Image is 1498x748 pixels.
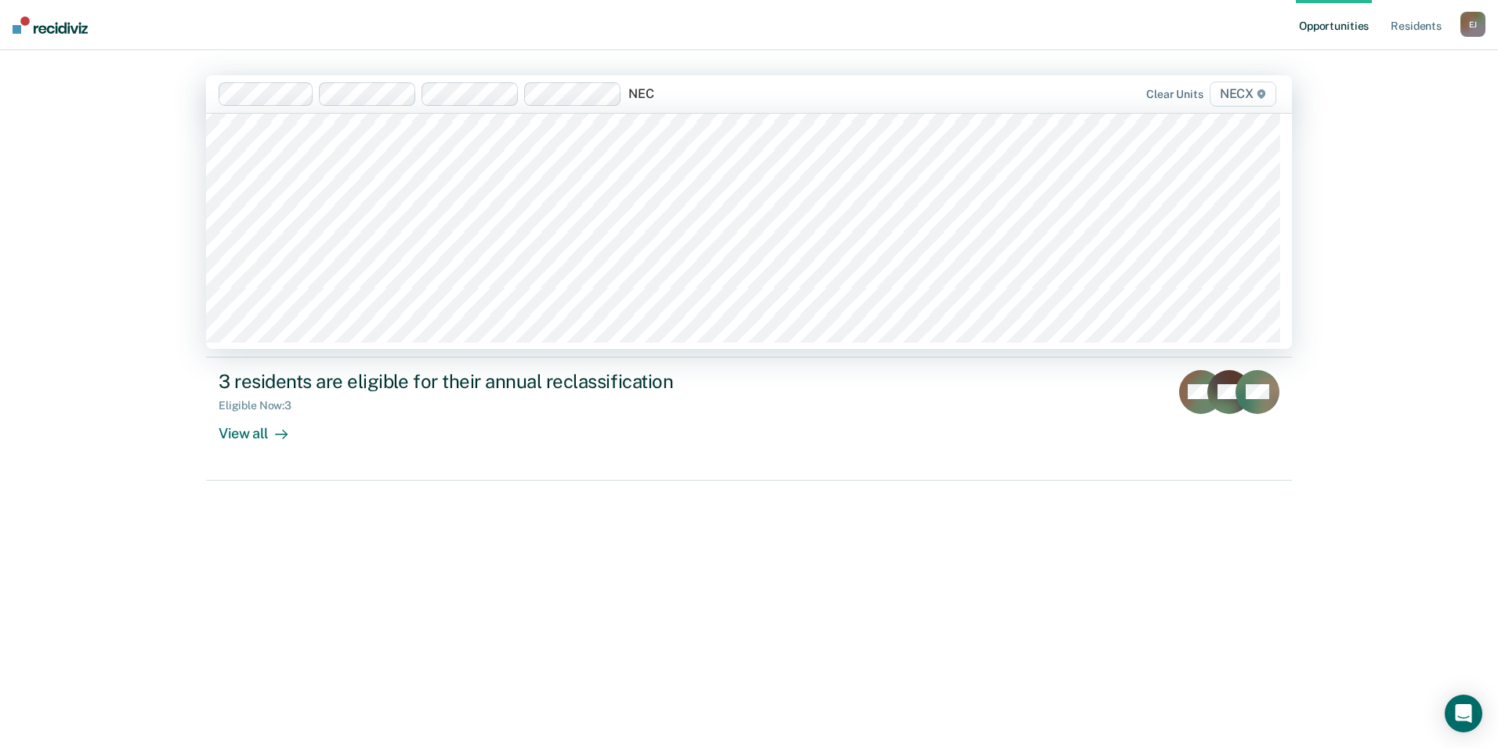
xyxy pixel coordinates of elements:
[219,370,769,393] div: 3 residents are eligible for their annual reclassification
[206,358,1292,481] a: 3 residents are eligible for their annual reclassificationEligible Now:3View all
[1460,12,1485,37] div: E J
[1146,88,1203,101] div: Clear units
[1210,82,1276,107] span: NECX
[1445,695,1482,732] div: Open Intercom Messenger
[13,16,88,34] img: Recidiviz
[1460,12,1485,37] button: EJ
[219,412,306,442] div: View all
[219,399,304,412] div: Eligible Now : 3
